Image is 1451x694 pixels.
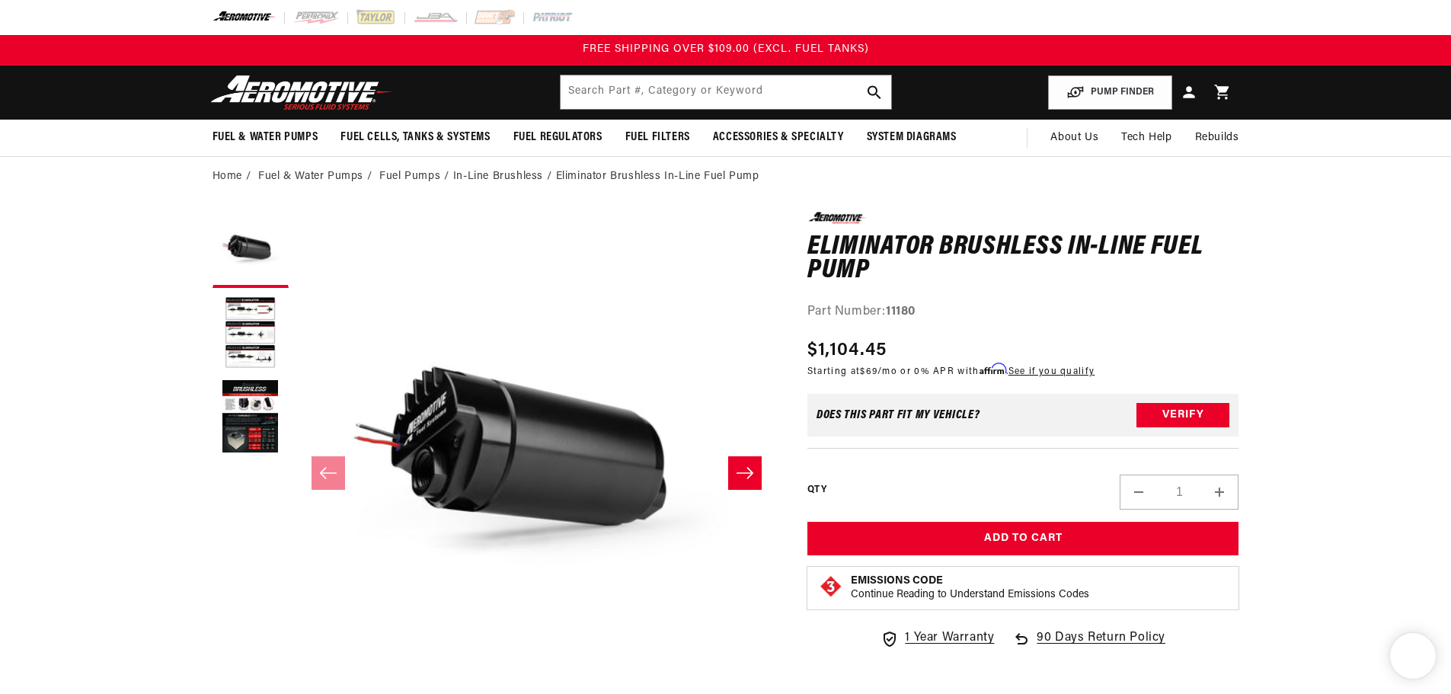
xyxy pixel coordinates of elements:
li: Eliminator Brushless In-Line Fuel Pump [556,168,759,185]
img: Emissions code [819,574,843,599]
span: $1,104.45 [807,337,887,364]
span: Tech Help [1121,130,1171,146]
span: 90 Days Return Policy [1037,628,1165,664]
summary: Fuel & Water Pumps [201,120,330,155]
p: Continue Reading to Understand Emissions Codes [851,588,1089,602]
button: Verify [1136,403,1229,427]
span: About Us [1050,132,1098,143]
button: PUMP FINDER [1048,75,1172,110]
button: Slide right [728,456,762,490]
strong: 11180 [886,305,916,318]
button: Add to Cart [807,522,1239,556]
summary: Accessories & Specialty [702,120,855,155]
summary: Rebuilds [1184,120,1251,156]
summary: Tech Help [1110,120,1183,156]
a: Fuel Pumps [379,168,440,185]
img: Aeromotive [206,75,397,110]
span: Fuel Cells, Tanks & Systems [340,130,490,146]
summary: Fuel Cells, Tanks & Systems [329,120,501,155]
strong: Emissions Code [851,575,943,587]
span: FREE SHIPPING OVER $109.00 (EXCL. FUEL TANKS) [583,43,869,55]
h1: Eliminator Brushless In-Line Fuel Pump [807,235,1239,283]
button: search button [858,75,891,109]
summary: Fuel Regulators [502,120,614,155]
a: 90 Days Return Policy [1012,628,1165,664]
span: Fuel & Water Pumps [213,130,318,146]
span: $69 [860,367,877,376]
button: Load image 1 in gallery view [213,212,289,288]
span: 1 Year Warranty [905,628,994,648]
a: About Us [1039,120,1110,156]
span: System Diagrams [867,130,957,146]
span: Fuel Filters [625,130,690,146]
span: Accessories & Specialty [713,130,844,146]
div: Does This part fit My vehicle? [817,409,980,421]
nav: breadcrumbs [213,168,1239,185]
p: Starting at /mo or 0% APR with . [807,364,1095,379]
a: Home [213,168,242,185]
label: QTY [807,484,826,497]
a: See if you qualify - Learn more about Affirm Financing (opens in modal) [1008,367,1095,376]
span: Rebuilds [1195,130,1239,146]
button: Load image 2 in gallery view [213,296,289,372]
a: Fuel & Water Pumps [258,168,363,185]
a: 1 Year Warranty [881,628,994,648]
button: Emissions CodeContinue Reading to Understand Emissions Codes [851,574,1089,602]
button: Load image 3 in gallery view [213,379,289,456]
li: In-Line Brushless [453,168,556,185]
input: Search by Part Number, Category or Keyword [561,75,891,109]
div: Part Number: [807,302,1239,322]
summary: Fuel Filters [614,120,702,155]
summary: System Diagrams [855,120,968,155]
span: Affirm [980,363,1006,375]
button: Slide left [312,456,345,490]
span: Fuel Regulators [513,130,602,146]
